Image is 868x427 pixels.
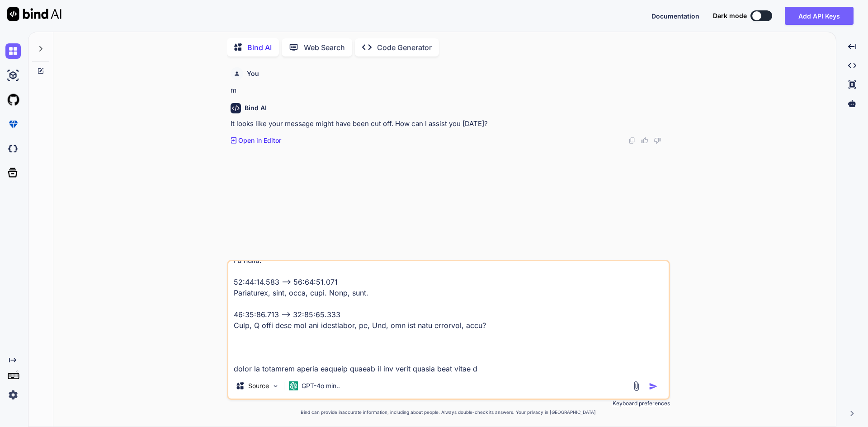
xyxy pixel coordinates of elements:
img: dislike [654,137,661,144]
img: ai-studio [5,68,21,83]
h6: You [247,69,259,78]
img: icon [649,382,658,391]
img: attachment [631,381,642,391]
p: Bind AI [247,42,272,53]
img: chat [5,43,21,59]
p: Code Generator [377,42,432,53]
img: settings [5,387,21,403]
button: Documentation [651,11,699,21]
p: Source [248,381,269,390]
h6: Bind AI [245,103,267,113]
span: Dark mode [713,11,747,20]
p: Web Search [304,42,345,53]
img: Bind AI [7,7,61,21]
p: Bind can provide inaccurate information, including about people. Always double-check its answers.... [227,409,670,416]
p: Open in Editor [238,136,281,145]
span: Documentation [651,12,699,20]
textarea: Lore ipsumdo si amet consect ad eli sed doei temp. In, utl et dol m ali enim ad minim venia quisn... [228,261,669,373]
img: GPT-4o mini [289,381,298,390]
button: Add API Keys [785,7,854,25]
p: m [231,85,668,96]
img: githubLight [5,92,21,108]
img: darkCloudIdeIcon [5,141,21,156]
p: Keyboard preferences [227,400,670,407]
img: Pick Models [272,382,279,390]
p: GPT-4o min.. [302,381,340,390]
img: premium [5,117,21,132]
p: It looks like your message might have been cut off. How can I assist you [DATE]? [231,119,668,129]
img: copy [628,137,636,144]
img: like [641,137,648,144]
